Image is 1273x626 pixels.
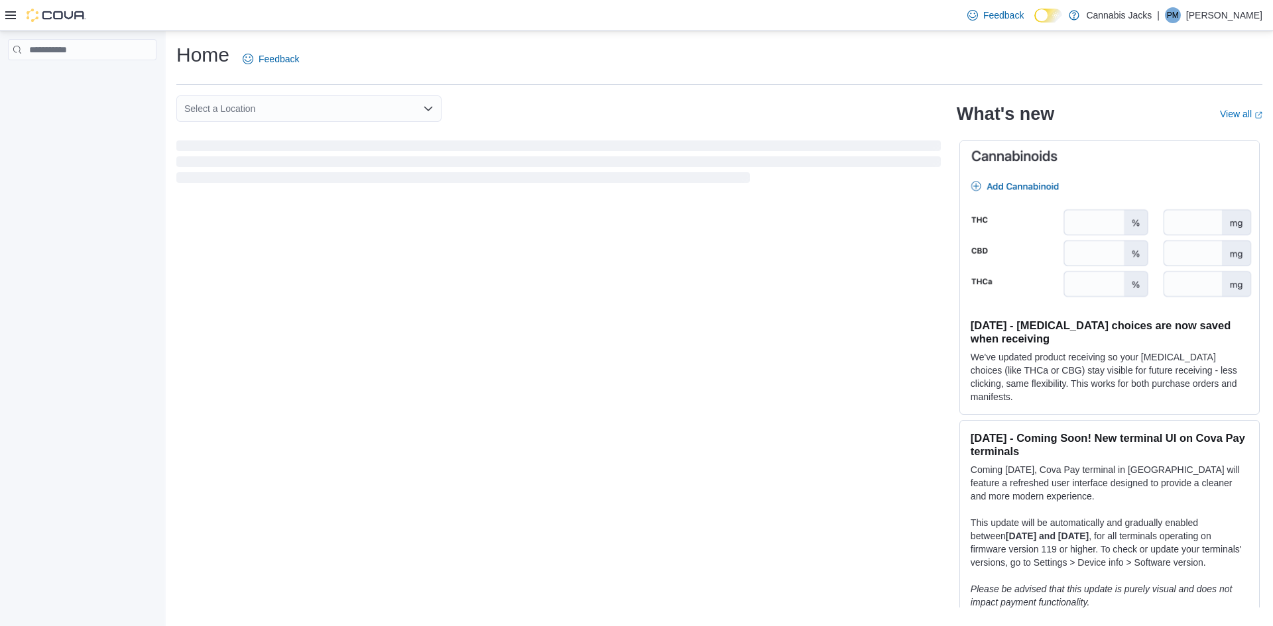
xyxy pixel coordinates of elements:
[1220,109,1262,119] a: View allExternal link
[1157,7,1160,23] p: |
[176,143,941,185] span: Loading
[957,103,1054,125] h2: What's new
[176,42,229,68] h1: Home
[971,584,1233,607] em: Please be advised that this update is purely visual and does not impact payment functionality.
[1167,7,1179,23] span: PM
[983,9,1024,22] span: Feedback
[971,350,1248,403] p: We've updated product receiving so your [MEDICAL_DATA] choices (like THCa or CBG) stay visible fo...
[1006,531,1089,541] strong: [DATE] and [DATE]
[971,319,1248,345] h3: [DATE] - [MEDICAL_DATA] choices are now saved when receiving
[1086,7,1152,23] p: Cannabis Jacks
[27,9,86,22] img: Cova
[1254,111,1262,119] svg: External link
[259,52,299,66] span: Feedback
[971,516,1248,569] p: This update will be automatically and gradually enabled between , for all terminals operating on ...
[971,463,1248,503] p: Coming [DATE], Cova Pay terminal in [GEOGRAPHIC_DATA] will feature a refreshed user interface des...
[8,63,156,95] nav: Complex example
[1034,9,1062,23] input: Dark Mode
[1186,7,1262,23] p: [PERSON_NAME]
[423,103,434,114] button: Open list of options
[971,431,1248,458] h3: [DATE] - Coming Soon! New terminal UI on Cova Pay terminals
[962,2,1029,28] a: Feedback
[1165,7,1181,23] div: Paul Mantha
[237,46,304,72] a: Feedback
